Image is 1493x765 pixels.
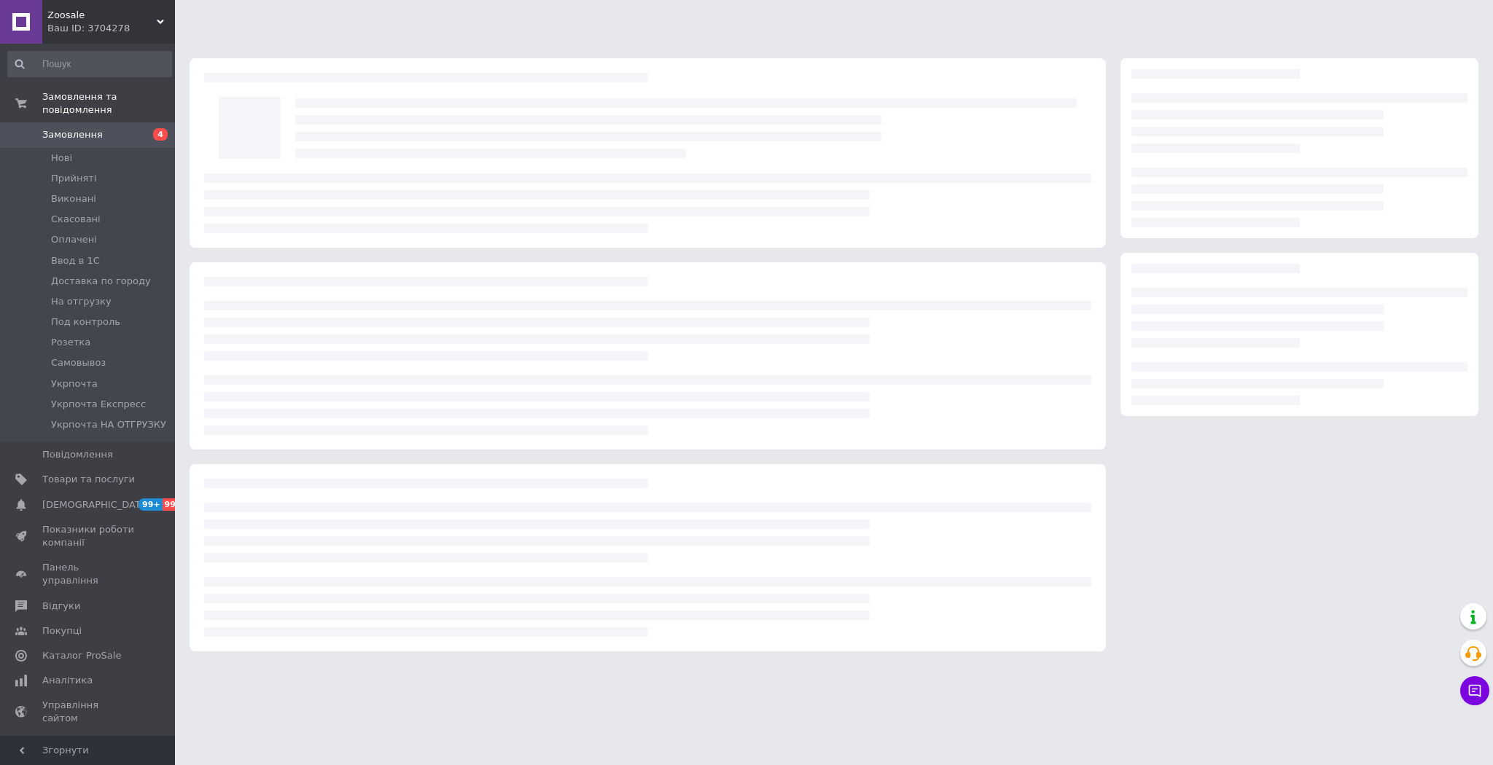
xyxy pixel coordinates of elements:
[51,233,97,246] span: Оплачені
[51,295,112,308] span: На отгрузку
[42,523,135,549] span: Показники роботи компанії
[51,336,90,349] span: Розетка
[42,649,121,662] span: Каталог ProSale
[42,561,135,587] span: Панель управління
[51,398,146,411] span: Укрпочта Експресс
[42,624,82,637] span: Покупці
[51,356,106,369] span: Самовывоз
[51,192,96,205] span: Виконані
[7,51,172,77] input: Пошук
[42,448,113,461] span: Повідомлення
[51,152,72,165] span: Нові
[47,22,175,35] div: Ваш ID: 3704278
[42,128,103,141] span: Замовлення
[1460,676,1489,705] button: Чат з покупцем
[163,498,187,511] span: 99+
[51,377,98,391] span: Укрпочта
[42,498,150,511] span: [DEMOGRAPHIC_DATA]
[51,275,151,288] span: Доставка по городу
[42,674,93,687] span: Аналітика
[42,699,135,725] span: Управління сайтом
[42,600,80,613] span: Відгуки
[153,128,168,141] span: 4
[51,418,166,431] span: Укрпочта НА ОТГРУЗКУ
[51,213,101,226] span: Скасовані
[47,9,157,22] span: Zoosale
[42,473,135,486] span: Товари та послуги
[51,315,120,329] span: Под контроль
[51,254,100,267] span: Ввод в 1С
[51,172,96,185] span: Прийняті
[42,90,175,117] span: Замовлення та повідомлення
[139,498,163,511] span: 99+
